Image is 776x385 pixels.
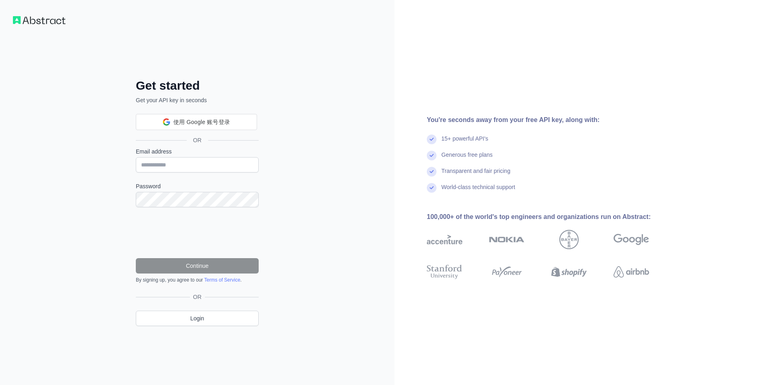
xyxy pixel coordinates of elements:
[559,230,579,249] img: bayer
[136,78,259,93] h2: Get started
[136,114,257,130] div: 使用 Google 账号登录
[136,258,259,273] button: Continue
[427,230,462,249] img: accenture
[136,182,259,190] label: Password
[427,167,436,177] img: check mark
[136,96,259,104] p: Get your API key in seconds
[204,277,240,283] a: Terms of Service
[136,217,259,248] iframe: reCAPTCHA
[190,293,205,301] span: OR
[427,263,462,281] img: stanford university
[427,183,436,193] img: check mark
[13,16,65,24] img: Workflow
[427,151,436,160] img: check mark
[136,147,259,156] label: Email address
[614,263,649,281] img: airbnb
[441,135,488,151] div: 15+ powerful API's
[441,151,493,167] div: Generous free plans
[441,183,515,199] div: World-class technical support
[427,135,436,144] img: check mark
[489,230,525,249] img: nokia
[187,136,208,144] span: OR
[551,263,587,281] img: shopify
[489,263,525,281] img: payoneer
[441,167,510,183] div: Transparent and fair pricing
[136,277,259,283] div: By signing up, you agree to our .
[427,115,675,125] div: You're seconds away from your free API key, along with:
[614,230,649,249] img: google
[136,311,259,326] a: Login
[173,118,230,126] span: 使用 Google 账号登录
[427,212,675,222] div: 100,000+ of the world's top engineers and organizations run on Abstract:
